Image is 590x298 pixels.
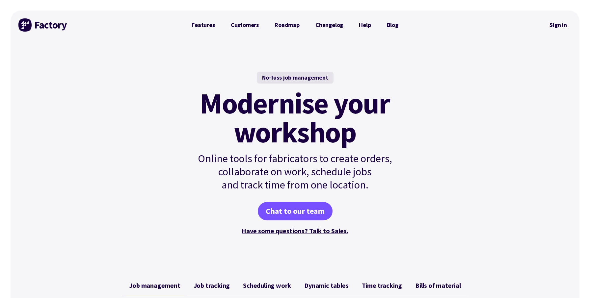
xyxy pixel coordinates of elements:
p: Online tools for fabricators to create orders, collaborate on work, schedule jobs and track time ... [184,152,406,191]
nav: Primary Navigation [184,18,406,32]
img: Factory [18,18,68,32]
a: Roadmap [267,18,308,32]
div: No-fuss job management [257,72,334,84]
nav: Secondary Navigation [545,17,572,33]
span: Job tracking [194,282,230,289]
span: Bills of material [415,282,461,289]
span: Dynamic tables [304,282,348,289]
a: Chat to our team [258,202,333,220]
a: Changelog [308,18,351,32]
span: Scheduling work [243,282,291,289]
mark: Modernise your workshop [200,89,390,147]
a: Help [351,18,379,32]
span: Job management [129,282,180,289]
a: Have some questions? Talk to Sales. [242,227,348,235]
span: Time tracking [362,282,402,289]
a: Customers [223,18,267,32]
a: Features [184,18,223,32]
a: Sign in [545,17,572,33]
a: Blog [379,18,406,32]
